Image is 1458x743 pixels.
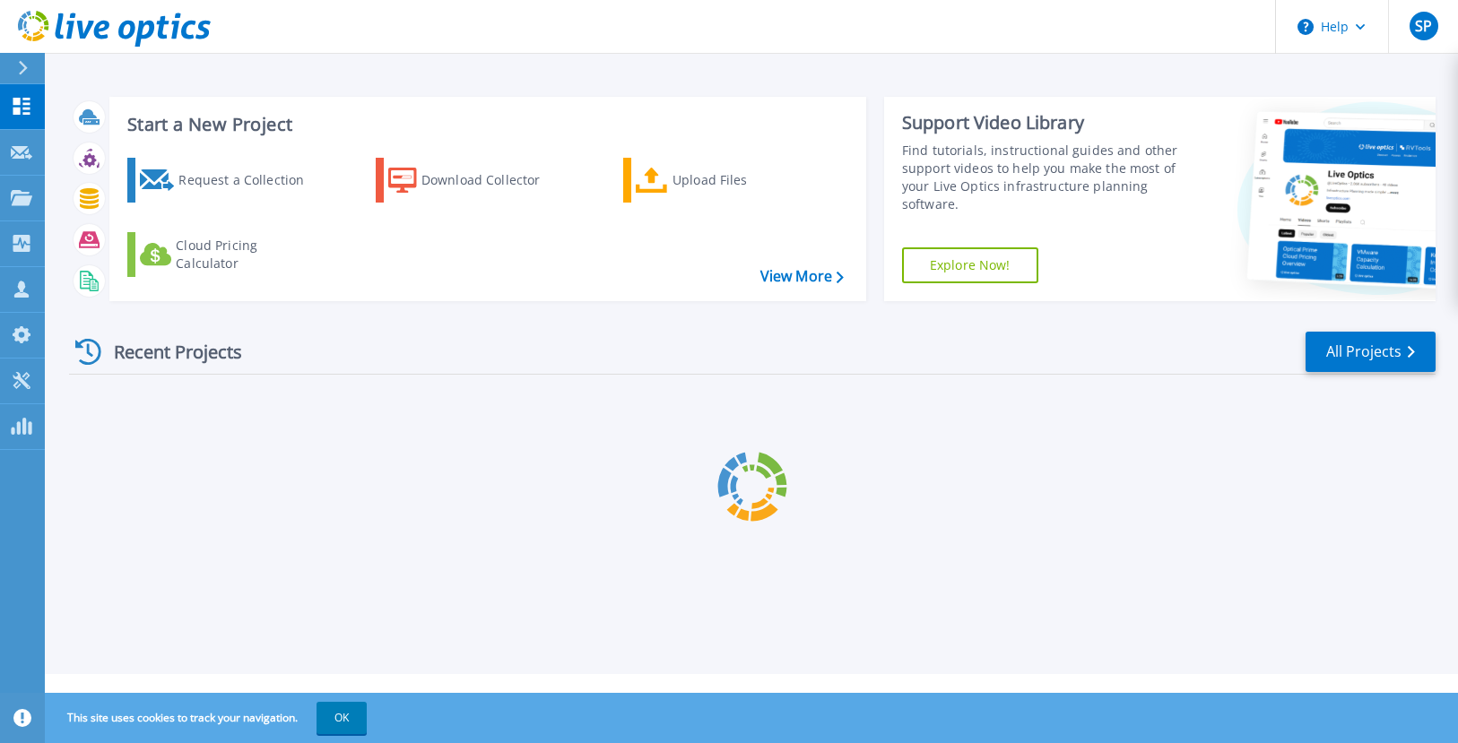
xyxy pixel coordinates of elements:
[69,330,266,374] div: Recent Projects
[176,237,319,272] div: Cloud Pricing Calculator
[623,158,823,203] a: Upload Files
[1306,332,1436,372] a: All Projects
[127,158,327,203] a: Request a Collection
[902,111,1180,134] div: Support Video Library
[49,702,367,734] span: This site uses cookies to track your navigation.
[902,142,1180,213] div: Find tutorials, instructional guides and other support videos to help you make the most of your L...
[760,268,844,285] a: View More
[902,247,1038,283] a: Explore Now!
[178,162,322,198] div: Request a Collection
[376,158,576,203] a: Download Collector
[317,702,367,734] button: OK
[127,115,843,134] h3: Start a New Project
[673,162,816,198] div: Upload Files
[1415,19,1432,33] span: SP
[421,162,565,198] div: Download Collector
[127,232,327,277] a: Cloud Pricing Calculator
